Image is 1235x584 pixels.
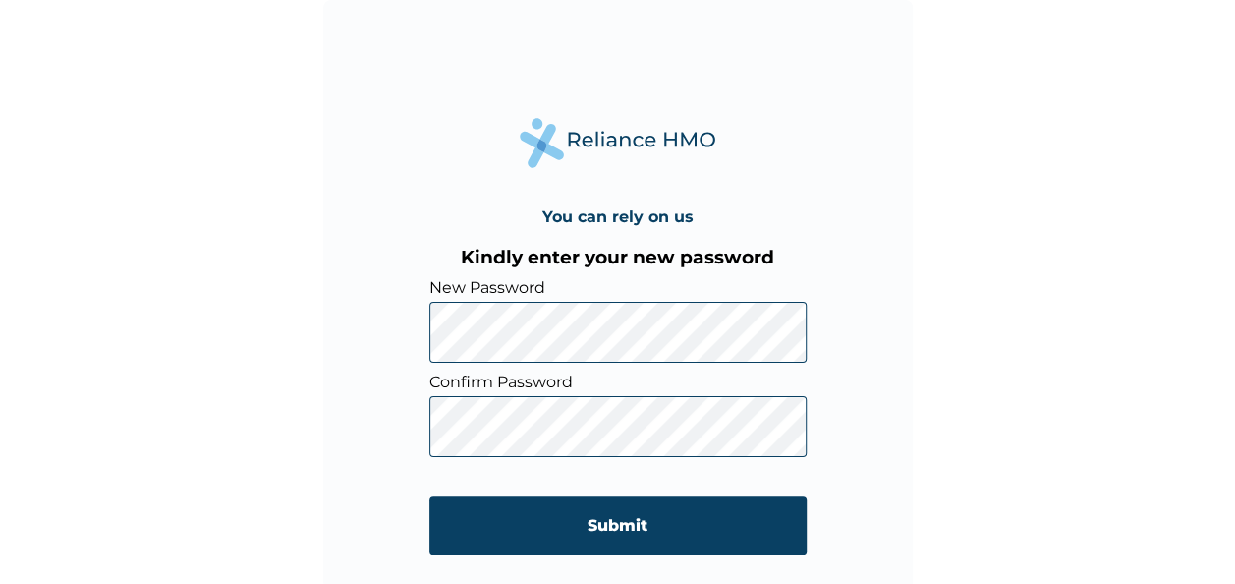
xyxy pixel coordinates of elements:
[429,373,807,391] label: Confirm Password
[542,207,694,226] h4: You can rely on us
[429,278,807,297] label: New Password
[520,118,716,168] img: Reliance Health's Logo
[429,496,807,555] input: Submit
[429,246,807,268] h3: Kindly enter your new password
